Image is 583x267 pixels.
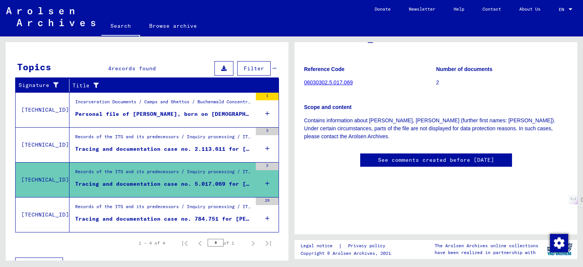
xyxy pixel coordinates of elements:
[435,249,538,256] p: have been realized in partnership with
[72,79,271,92] div: Title
[436,79,568,87] p: 2
[550,234,568,252] img: Change consent
[550,234,568,252] div: Change consent
[75,215,252,223] div: Tracing and documentation case no. 784.751 for [PERSON_NAME] born [DEMOGRAPHIC_DATA]
[75,98,252,109] div: Incarceration Documents / Camps and Ghettos / Buchenwald Concentration Camp / Individual Document...
[75,145,252,153] div: Tracing and documentation case no. 2.113.611 for [PERSON_NAME] born [DEMOGRAPHIC_DATA]
[545,240,574,259] img: yv_logo.png
[192,235,208,251] button: Previous page
[75,203,252,214] div: Records of the ITS and its predecessors / Inquiry processing / ITS case files as of 1947 / Reposi...
[304,104,351,110] b: Scope and content
[559,7,567,12] span: EN
[436,66,493,72] b: Number of documents
[75,180,252,188] div: Tracing and documentation case no. 5.017.069 for [GEOGRAPHIC_DATA][PERSON_NAME] born [DEMOGRAPHIC...
[237,61,271,76] button: Filter
[304,79,353,85] a: 06030302.5.017.069
[304,117,568,141] p: Contains information about [PERSON_NAME], [PERSON_NAME] (further first names: [PERSON_NAME]). Und...
[75,168,252,179] div: Records of the ITS and its predecessors / Inquiry processing / ITS case files as of 1947 / Reposi...
[244,65,264,72] span: Filter
[6,7,95,26] img: Arolsen_neg.svg
[75,133,252,144] div: Records of the ITS and its predecessors / Inquiry processing / ITS case files as of 1947 / Reposi...
[378,156,494,164] a: See comments created before [DATE]
[301,242,339,250] a: Legal notice
[261,235,276,251] button: Last page
[19,81,63,89] div: Signature
[246,235,261,251] button: Next page
[177,235,192,251] button: First page
[75,110,252,118] div: Personal file of [PERSON_NAME], born on [DEMOGRAPHIC_DATA]
[140,17,206,35] a: Browse archive
[301,242,394,250] div: |
[72,82,264,90] div: Title
[101,17,140,36] a: Search
[342,242,394,250] a: Privacy policy
[304,66,345,72] b: Reference Code
[19,79,71,92] div: Signature
[435,242,538,249] p: The Arolsen Archives online collections
[301,250,394,257] p: Copyright © Arolsen Archives, 2021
